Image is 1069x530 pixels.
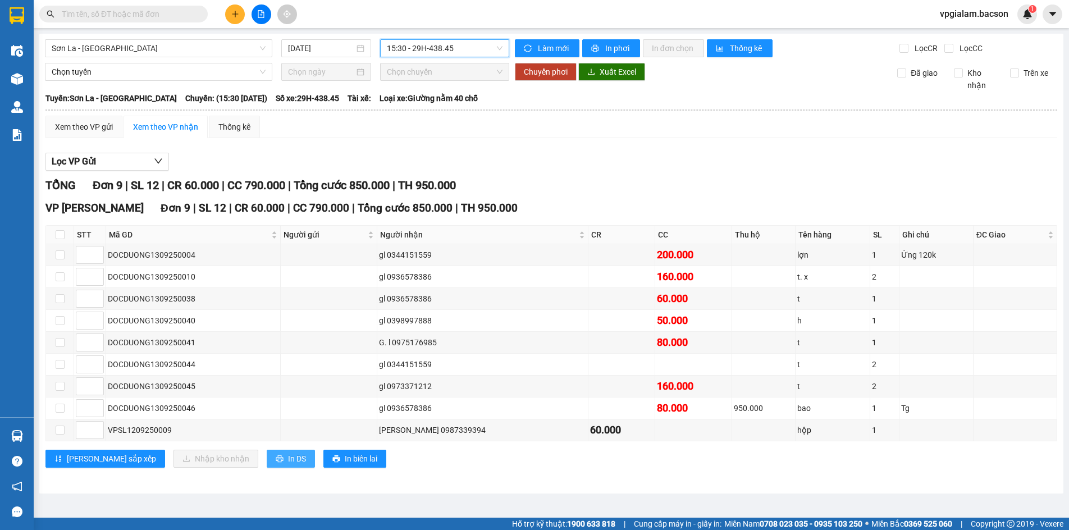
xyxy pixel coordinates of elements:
div: t [797,358,869,371]
span: Hỗ trợ kỹ thuật: [512,518,615,530]
button: file-add [252,4,271,24]
span: sync [524,44,533,53]
span: notification [12,481,22,492]
img: warehouse-icon [11,45,23,57]
div: DOCDUONG1309250010 [108,271,278,283]
div: VPSL1209250009 [108,424,278,436]
span: SL 12 [199,202,226,214]
div: 50.000 [657,313,730,328]
div: gl 0973371212 [379,380,586,392]
span: Người nhận [380,229,577,241]
th: SL [870,226,899,244]
span: caret-down [1048,9,1058,19]
span: Tài xế: [348,92,371,104]
span: | [125,179,128,192]
div: DOCDUONG1309250045 [108,380,278,392]
strong: 1900 633 818 [567,519,615,528]
button: Lọc VP Gửi [45,153,169,171]
div: DOCDUONG1309250041 [108,336,278,349]
div: gl 0936578386 [379,402,586,414]
span: sort-ascending [54,455,62,464]
div: 2 [872,271,897,283]
div: 60.000 [590,422,652,438]
th: STT [74,226,106,244]
span: TH 950.000 [461,202,518,214]
div: 1 [872,293,897,305]
div: G. l 0975176985 [379,336,586,349]
span: | [624,518,625,530]
td: DOCDUONG1309250041 [106,332,281,354]
span: Trên xe [1019,67,1053,79]
span: search [47,10,54,18]
button: bar-chartThống kê [707,39,773,57]
span: question-circle [12,456,22,467]
span: 1 [1030,5,1034,13]
span: Tổng cước 850.000 [294,179,390,192]
td: DOCDUONG1309250040 [106,310,281,332]
div: gl 0936578386 [379,271,586,283]
span: vpgialam.bacson [931,7,1017,21]
span: | [229,202,232,214]
span: | [961,518,962,530]
span: VP [PERSON_NAME] [45,202,144,214]
th: CC [655,226,732,244]
button: caret-down [1043,4,1062,24]
th: Ghi chú [899,226,974,244]
div: t. x [797,271,869,283]
span: TỔNG [45,179,76,192]
div: bao [797,402,869,414]
button: printerIn biên lai [323,450,386,468]
div: 80.000 [657,335,730,350]
span: ⚪️ [865,522,869,526]
span: Sơn La - Hà Nội [52,40,266,57]
div: t [797,380,869,392]
input: Chọn ngày [288,66,354,78]
img: logo-vxr [10,7,24,24]
span: 15:30 - 29H-438.45 [387,40,502,57]
span: | [287,202,290,214]
span: Tổng cước 850.000 [358,202,453,214]
span: copyright [1007,520,1015,528]
div: 2 [872,358,897,371]
div: t [797,293,869,305]
div: hộp [797,424,869,436]
span: printer [276,455,284,464]
span: CC 790.000 [293,202,349,214]
button: printerIn phơi [582,39,640,57]
span: Đã giao [906,67,942,79]
div: 160.000 [657,269,730,285]
div: 160.000 [657,378,730,394]
span: down [154,157,163,166]
img: warehouse-icon [11,73,23,85]
button: aim [277,4,297,24]
div: gl 0344151559 [379,358,586,371]
span: In phơi [605,42,631,54]
span: Thống kê [730,42,764,54]
strong: 0708 023 035 - 0935 103 250 [760,519,862,528]
span: In DS [288,453,306,465]
div: Xem theo VP nhận [133,121,198,133]
span: Lọc VP Gửi [52,154,96,168]
div: 60.000 [657,291,730,307]
span: CR 60.000 [167,179,219,192]
div: 1 [872,314,897,327]
button: plus [225,4,245,24]
div: DOCDUONG1309250004 [108,249,278,261]
img: icon-new-feature [1022,9,1033,19]
span: Miền Nam [724,518,862,530]
span: bar-chart [716,44,725,53]
span: TH 950.000 [398,179,456,192]
th: Tên hàng [796,226,871,244]
span: printer [332,455,340,464]
b: Tuyến: Sơn La - [GEOGRAPHIC_DATA] [45,94,177,103]
div: gl 0344151559 [379,249,586,261]
div: gl 0398997888 [379,314,586,327]
span: In biên lai [345,453,377,465]
div: 1 [872,402,897,414]
button: downloadNhập kho nhận [173,450,258,468]
div: DOCDUONG1309250046 [108,402,278,414]
div: 1 [872,336,897,349]
span: | [352,202,355,214]
sup: 1 [1029,5,1036,13]
div: DOCDUONG1309250044 [108,358,278,371]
